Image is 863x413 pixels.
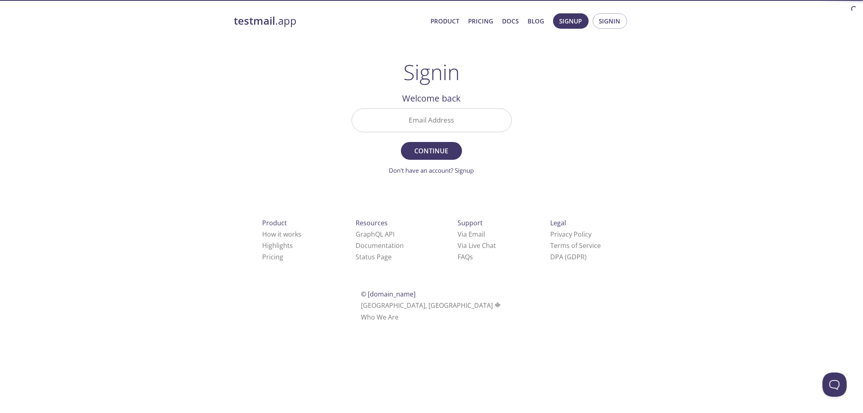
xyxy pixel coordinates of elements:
button: Signin [593,13,627,29]
a: Who We Are [361,313,399,322]
a: GraphQL API [356,230,394,239]
span: Signin [599,16,621,26]
span: Support [458,218,483,227]
a: Via Live Chat [458,241,496,250]
span: [GEOGRAPHIC_DATA], [GEOGRAPHIC_DATA] [361,301,502,310]
span: Signup [560,16,582,26]
a: Don't have an account? Signup [389,166,474,174]
a: Pricing [262,252,283,261]
a: Pricing [469,16,494,26]
span: Product [262,218,287,227]
span: © [DOMAIN_NAME] [361,290,416,299]
a: Product [431,16,460,26]
iframe: Help Scout Beacon - Open [823,373,847,397]
span: Legal [550,218,566,227]
h2: Welcome back [352,91,512,105]
span: Resources [356,218,388,227]
a: FAQ [458,252,473,261]
a: Highlights [262,241,293,250]
button: Continue [401,142,462,160]
span: Continue [410,145,453,157]
a: Docs [503,16,519,26]
a: Via Email [458,230,485,239]
button: Signup [553,13,589,29]
strong: testmail [234,14,276,28]
a: DPA (GDPR) [550,252,587,261]
a: Documentation [356,241,404,250]
h1: Signin [403,60,460,84]
a: testmail.app [234,14,424,28]
a: Status Page [356,252,392,261]
a: Privacy Policy [550,230,592,239]
span: s [470,252,473,261]
a: Blog [528,16,545,26]
a: Terms of Service [550,241,601,250]
a: How it works [262,230,301,239]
